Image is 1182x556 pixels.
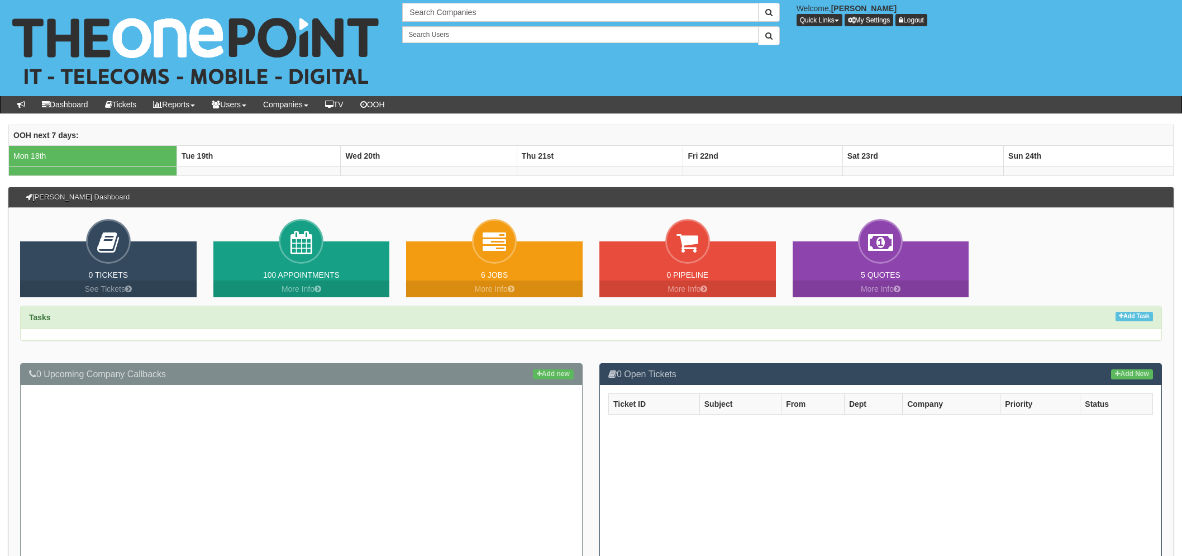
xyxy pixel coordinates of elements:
th: Status [1080,394,1153,415]
th: Sat 23rd [842,146,1003,167]
th: Ticket ID [609,394,700,415]
th: OOH next 7 days: [9,125,1174,146]
a: 0 Tickets [89,270,128,279]
a: 6 Jobs [481,270,508,279]
a: Tickets [97,96,145,113]
a: More Info [213,281,390,297]
strong: Tasks [29,313,51,322]
h3: 0 Open Tickets [608,369,1153,379]
a: See Tickets [20,281,197,297]
th: Thu 21st [517,146,683,167]
div: Welcome, [788,3,1182,26]
a: More Info [599,281,776,297]
th: Company [903,394,1000,415]
a: My Settings [845,14,894,26]
a: Add New [1111,369,1153,379]
a: More Info [406,281,583,297]
a: Add new [533,369,574,379]
th: From [781,394,845,415]
a: Users [203,96,255,113]
a: Dashboard [34,96,97,113]
a: 5 Quotes [861,270,900,279]
input: Search Users [402,26,758,43]
a: Add Task [1116,312,1153,321]
td: Mon 18th [9,146,177,167]
a: More Info [793,281,969,297]
a: Reports [145,96,203,113]
a: 0 Pipeline [666,270,708,279]
th: Sun 24th [1004,146,1174,167]
a: 100 Appointments [263,270,340,279]
th: Priority [1000,394,1080,415]
b: [PERSON_NAME] [831,4,897,13]
th: Wed 20th [341,146,517,167]
button: Quick Links [797,14,842,26]
th: Subject [699,394,781,415]
a: TV [317,96,352,113]
th: Tue 19th [177,146,341,167]
a: OOH [352,96,393,113]
a: Logout [895,14,927,26]
th: Fri 22nd [683,146,842,167]
h3: [PERSON_NAME] Dashboard [20,188,135,207]
input: Search Companies [402,3,758,22]
a: Companies [255,96,317,113]
th: Dept [844,394,902,415]
h3: 0 Upcoming Company Callbacks [29,369,574,379]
